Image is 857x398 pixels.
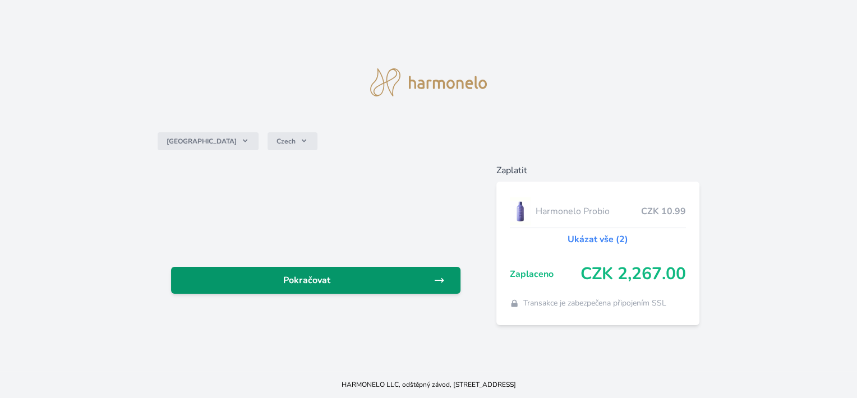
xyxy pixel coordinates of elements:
span: Harmonelo Probio [535,205,641,218]
span: Zaplaceno [510,267,580,281]
img: CLEAN_PROBIO_se_stinem_x-lo.jpg [510,197,531,225]
button: Czech [268,132,317,150]
span: Pokračovat [180,274,433,287]
h6: Zaplatit [496,164,699,177]
span: CZK 2,267.00 [580,264,686,284]
span: Transakce je zabezpečena připojením SSL [523,298,666,309]
a: Ukázat vše (2) [568,233,628,246]
span: Czech [277,137,296,146]
img: logo.svg [370,68,487,96]
span: [GEOGRAPHIC_DATA] [167,137,237,146]
a: Pokračovat [171,267,460,294]
button: [GEOGRAPHIC_DATA] [158,132,259,150]
span: CZK 10.99 [641,205,686,218]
